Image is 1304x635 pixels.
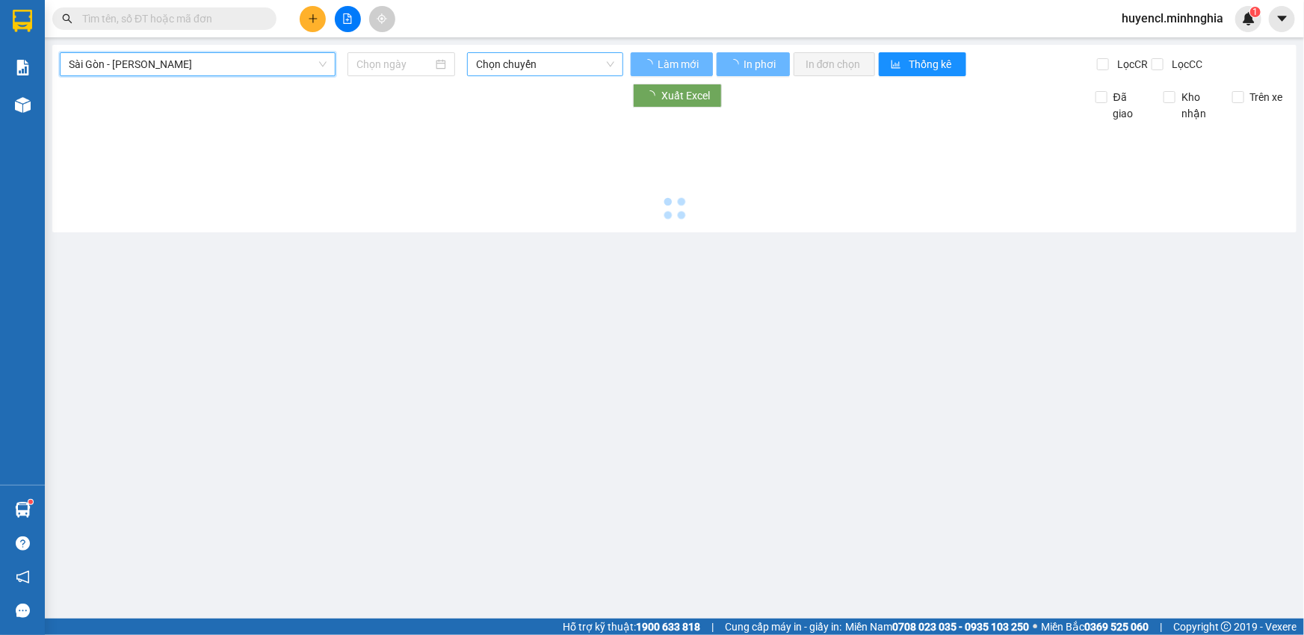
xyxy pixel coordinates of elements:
span: file-add [342,13,353,24]
button: aim [369,6,395,32]
span: Sài Gòn - Phan Rí [69,53,327,75]
button: plus [300,6,326,32]
span: Lọc CR [1111,56,1150,72]
span: loading [643,59,655,69]
span: Chọn chuyến [476,53,614,75]
span: plus [308,13,318,24]
img: warehouse-icon [15,97,31,113]
button: In đơn chọn [794,52,875,76]
span: In phơi [744,56,778,72]
span: Thống kê [909,56,954,72]
img: icon-new-feature [1242,12,1255,25]
input: Tìm tên, số ĐT hoặc mã đơn [82,10,259,27]
span: Đã giao [1107,89,1152,122]
img: warehouse-icon [15,502,31,518]
span: bar-chart [891,59,903,71]
button: bar-chartThống kê [879,52,966,76]
span: Hỗ trợ kỹ thuật: [563,619,700,635]
span: message [16,604,30,618]
strong: 0708 023 035 - 0935 103 250 [892,621,1029,633]
sup: 1 [1250,7,1261,17]
span: | [1160,619,1162,635]
span: Cung cấp máy in - giấy in: [725,619,841,635]
span: search [62,13,72,24]
strong: 1900 633 818 [636,621,700,633]
img: logo-vxr [13,10,32,32]
span: ⚪️ [1033,624,1037,630]
span: huyencl.minhnghia [1110,9,1235,28]
span: 1 [1252,7,1258,17]
span: Miền Bắc [1041,619,1149,635]
span: Kho nhận [1175,89,1220,122]
span: | [711,619,714,635]
span: copyright [1221,622,1232,632]
button: Làm mới [631,52,713,76]
span: Trên xe [1244,89,1289,105]
img: solution-icon [15,60,31,75]
span: notification [16,570,30,584]
span: Miền Nam [845,619,1029,635]
button: In phơi [717,52,790,76]
button: caret-down [1269,6,1295,32]
span: Làm mới [658,56,701,72]
input: Chọn ngày [356,56,433,72]
span: loading [729,59,741,69]
button: Xuất Excel [633,84,722,108]
span: caret-down [1276,12,1289,25]
span: aim [377,13,387,24]
sup: 1 [28,500,33,504]
strong: 0369 525 060 [1084,621,1149,633]
span: question-circle [16,536,30,551]
button: file-add [335,6,361,32]
span: Lọc CC [1166,56,1205,72]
